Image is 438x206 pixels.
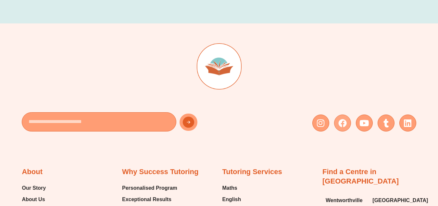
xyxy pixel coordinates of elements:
[322,168,399,185] a: Find a Centre in [GEOGRAPHIC_DATA]
[372,196,413,205] a: [GEOGRAPHIC_DATA]
[222,195,254,204] a: English
[22,112,216,135] form: New Form
[222,183,254,193] a: Maths
[122,167,199,177] h2: Why Success Tutoring
[22,183,46,193] span: Our Story
[22,195,69,204] a: About Us
[22,195,45,204] span: About Us
[22,183,69,193] a: Our Story
[222,183,237,193] span: Maths
[22,167,43,177] h2: About
[326,196,363,205] span: Wentworthville
[372,196,428,205] span: [GEOGRAPHIC_DATA]
[122,195,177,204] a: Exceptional Results
[222,167,282,177] h2: Tutoring Services
[222,195,241,204] span: English
[122,195,171,204] span: Exceptional Results
[406,175,438,206] iframe: Chat Widget
[326,196,366,205] a: Wentworthville
[122,183,177,193] a: Personalised Program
